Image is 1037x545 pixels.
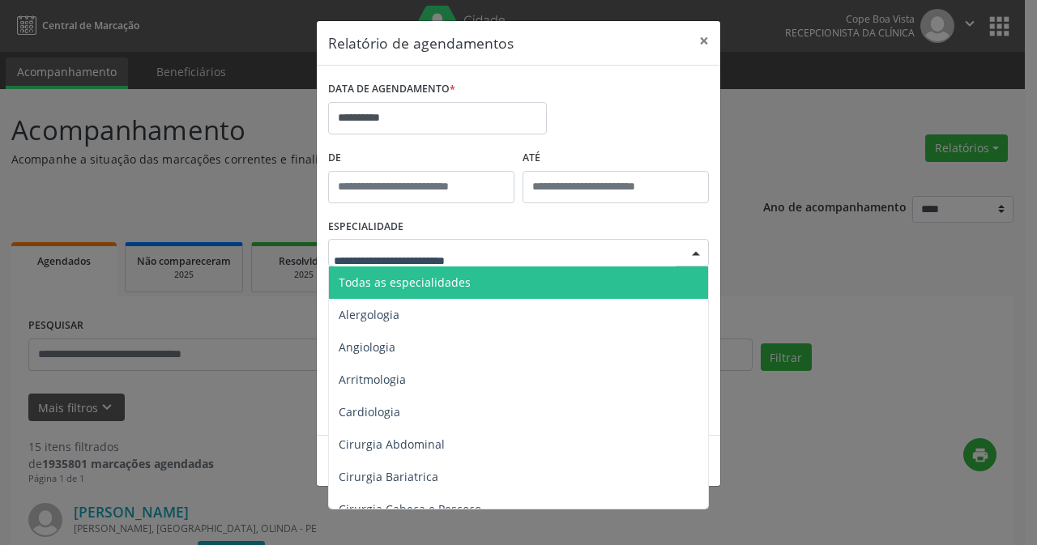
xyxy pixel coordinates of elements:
button: Close [688,21,720,61]
span: Todas as especialidades [339,275,471,290]
span: Angiologia [339,339,395,355]
span: Cirurgia Cabeça e Pescoço [339,501,481,517]
label: ATÉ [523,146,709,171]
span: Arritmologia [339,372,406,387]
label: ESPECIALIDADE [328,215,403,240]
span: Cirurgia Abdominal [339,436,445,452]
span: Cardiologia [339,404,400,419]
label: De [328,146,514,171]
span: Cirurgia Bariatrica [339,469,438,484]
span: Alergologia [339,307,399,322]
h5: Relatório de agendamentos [328,32,514,53]
label: DATA DE AGENDAMENTO [328,77,455,102]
